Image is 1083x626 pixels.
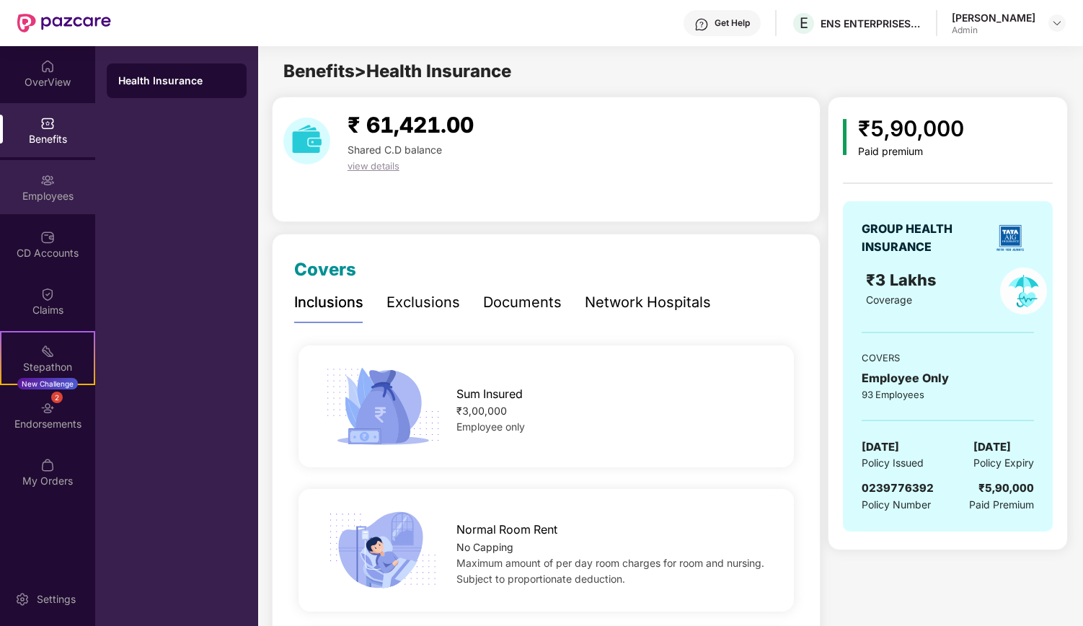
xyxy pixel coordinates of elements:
[978,480,1034,497] div: ₹5,90,000
[348,112,474,138] span: ₹ 61,421.00
[386,291,460,314] div: Exclusions
[40,401,55,415] img: svg+xml;base64,PHN2ZyBpZD0iRW5kb3JzZW1lbnRzIiB4bWxucz0iaHR0cDovL3d3dy53My5vcmcvMjAwMC9zdmciIHdpZH...
[969,497,1034,513] span: Paid Premium
[862,455,924,471] span: Policy Issued
[862,387,1034,402] div: 93 Employees
[952,11,1035,25] div: [PERSON_NAME]
[952,25,1035,36] div: Admin
[862,438,899,456] span: [DATE]
[456,385,523,403] span: Sum Insured
[456,521,557,539] span: Normal Room Rent
[821,17,921,30] div: ENS ENTERPRISES PRIVATE LIMITED
[866,270,941,289] span: ₹3 Lakhs
[862,351,1034,365] div: COVERS
[866,294,912,306] span: Coverage
[348,160,399,172] span: view details
[294,291,363,314] div: Inclusions
[862,369,1034,387] div: Employee Only
[715,17,750,29] div: Get Help
[694,17,709,32] img: svg+xml;base64,PHN2ZyBpZD0iSGVscC0zMngzMiIgeG1sbnM9Imh0dHA6Ly93d3cudzMub3JnLzIwMDAvc3ZnIiB3aWR0aD...
[456,403,772,419] div: ₹3,00,000
[862,220,986,256] div: GROUP HEALTH INSURANCE
[843,119,846,155] img: icon
[991,219,1030,257] img: insurerLogo
[1000,268,1047,314] img: policyIcon
[118,74,235,88] div: Health Insurance
[283,61,511,81] span: Benefits > Health Insurance
[456,539,772,555] div: No Capping
[294,259,356,280] span: Covers
[321,363,445,449] img: icon
[40,458,55,472] img: svg+xml;base64,PHN2ZyBpZD0iTXlfT3JkZXJzIiBkYXRhLW5hbWU9Ik15IE9yZGVycyIgeG1sbnM9Imh0dHA6Ly93d3cudz...
[585,291,711,314] div: Network Hospitals
[348,144,442,156] span: Shared C.D balance
[40,173,55,188] img: svg+xml;base64,PHN2ZyBpZD0iRW1wbG95ZWVzIiB4bWxucz0iaHR0cDovL3d3dy53My5vcmcvMjAwMC9zdmciIHdpZHRoPS...
[32,592,80,607] div: Settings
[17,14,111,32] img: New Pazcare Logo
[483,291,562,314] div: Documents
[973,455,1034,471] span: Policy Expiry
[456,557,764,585] span: Maximum amount of per day room charges for room and nursing. Subject to proportionate deduction.
[1,360,94,374] div: Stepathon
[456,420,525,433] span: Employee only
[17,378,78,389] div: New Challenge
[858,112,964,146] div: ₹5,90,000
[40,287,55,301] img: svg+xml;base64,PHN2ZyBpZD0iQ2xhaW0iIHhtbG5zPSJodHRwOi8vd3d3LnczLm9yZy8yMDAwL3N2ZyIgd2lkdGg9IjIwIi...
[40,230,55,244] img: svg+xml;base64,PHN2ZyBpZD0iQ0RfQWNjb3VudHMiIGRhdGEtbmFtZT0iQ0QgQWNjb3VudHMiIHhtbG5zPSJodHRwOi8vd3...
[51,392,63,403] div: 2
[862,498,931,511] span: Policy Number
[862,481,934,495] span: 0239776392
[1051,17,1063,29] img: svg+xml;base64,PHN2ZyBpZD0iRHJvcGRvd24tMzJ4MzIiIHhtbG5zPSJodHRwOi8vd3d3LnczLm9yZy8yMDAwL3N2ZyIgd2...
[973,438,1011,456] span: [DATE]
[283,118,330,164] img: download
[321,507,445,593] img: icon
[40,59,55,74] img: svg+xml;base64,PHN2ZyBpZD0iSG9tZSIgeG1sbnM9Imh0dHA6Ly93d3cudzMub3JnLzIwMDAvc3ZnIiB3aWR0aD0iMjAiIG...
[15,592,30,607] img: svg+xml;base64,PHN2ZyBpZD0iU2V0dGluZy0yMHgyMCIgeG1sbnM9Imh0dHA6Ly93d3cudzMub3JnLzIwMDAvc3ZnIiB3aW...
[858,146,964,158] div: Paid premium
[40,116,55,131] img: svg+xml;base64,PHN2ZyBpZD0iQmVuZWZpdHMiIHhtbG5zPSJodHRwOi8vd3d3LnczLm9yZy8yMDAwL3N2ZyIgd2lkdGg9Ij...
[40,344,55,358] img: svg+xml;base64,PHN2ZyB4bWxucz0iaHR0cDovL3d3dy53My5vcmcvMjAwMC9zdmciIHdpZHRoPSIyMSIgaGVpZ2h0PSIyMC...
[800,14,808,32] span: E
